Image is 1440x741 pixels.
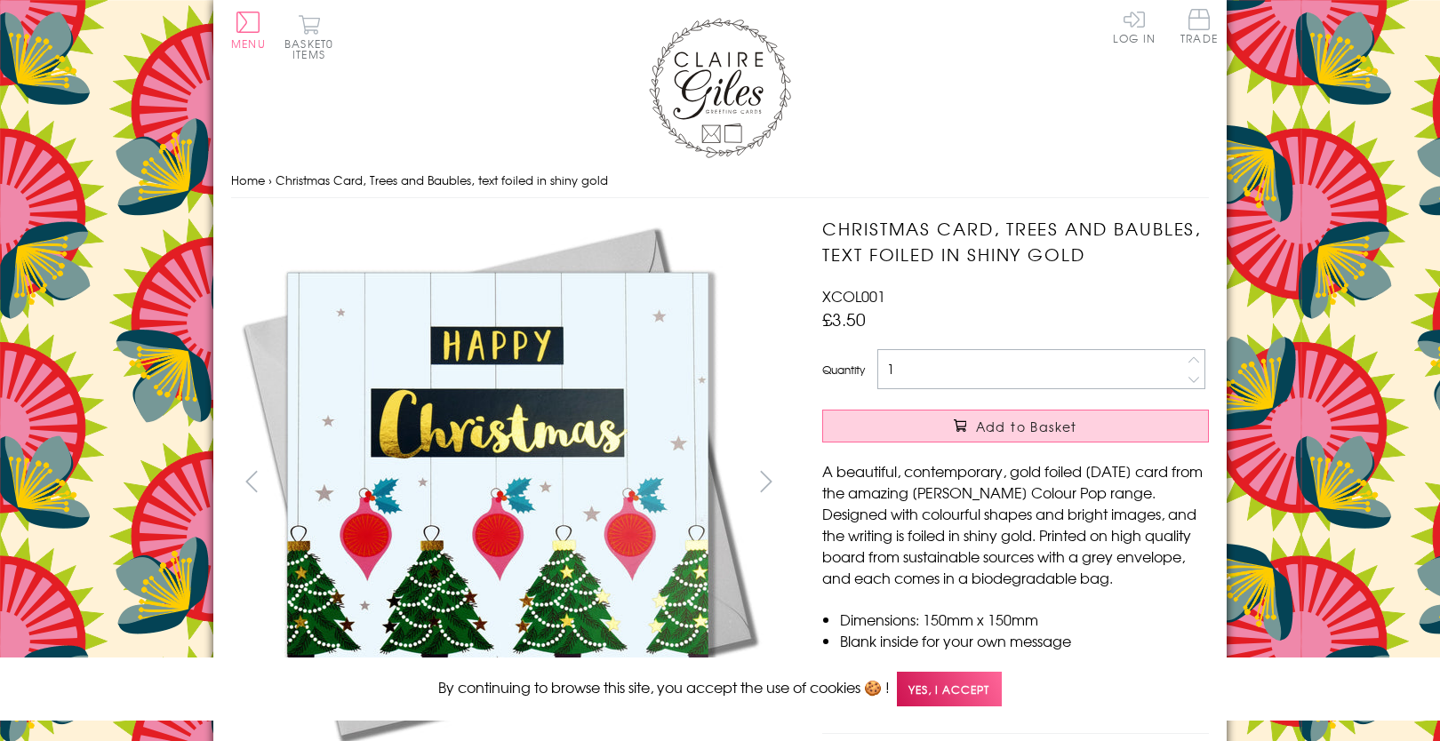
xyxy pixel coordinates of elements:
[1180,9,1218,47] a: Trade
[840,630,1209,651] li: Blank inside for your own message
[976,418,1077,435] span: Add to Basket
[231,163,1209,199] nav: breadcrumbs
[292,36,333,62] span: 0 items
[822,307,866,331] span: £3.50
[822,410,1209,442] button: Add to Basket
[840,651,1209,673] li: Printed in the U.K with beautiful Gold Foiled text
[284,14,333,60] button: Basket0 items
[276,171,608,188] span: Christmas Card, Trees and Baubles, text foiled in shiny gold
[231,12,266,49] button: Menu
[897,672,1002,706] span: Yes, I accept
[231,171,265,188] a: Home
[822,216,1209,267] h1: Christmas Card, Trees and Baubles, text foiled in shiny gold
[649,18,791,158] img: Claire Giles Greetings Cards
[840,609,1209,630] li: Dimensions: 150mm x 150mm
[822,362,865,378] label: Quantity
[1180,9,1218,44] span: Trade
[231,36,266,52] span: Menu
[747,461,787,501] button: next
[822,460,1209,588] p: A beautiful, contemporary, gold foiled [DATE] card from the amazing [PERSON_NAME] Colour Pop rang...
[1113,9,1156,44] a: Log In
[231,461,271,501] button: prev
[268,171,272,188] span: ›
[822,285,885,307] span: XCOL001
